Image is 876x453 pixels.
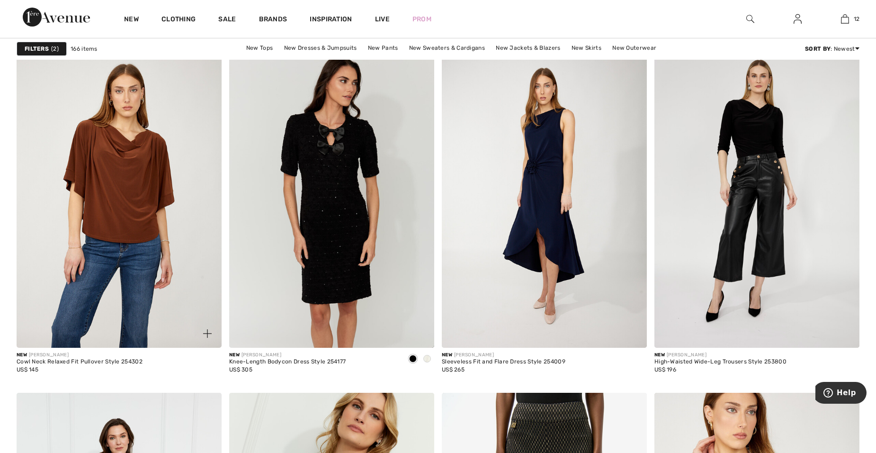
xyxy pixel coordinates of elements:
[420,352,434,367] div: Winter White
[608,42,661,54] a: New Outerwear
[25,45,49,53] strong: Filters
[241,42,277,54] a: New Tops
[654,352,787,359] div: [PERSON_NAME]
[229,40,434,348] img: Knee-Length Bodycon Dress Style 254177. Black
[124,15,139,25] a: New
[654,352,665,358] span: New
[51,45,59,53] span: 2
[786,13,809,25] a: Sign In
[161,15,196,25] a: Clothing
[654,366,676,373] span: US$ 196
[822,13,868,25] a: 12
[746,13,754,25] img: search the website
[375,14,390,24] a: Live
[259,15,287,25] a: Brands
[23,8,90,27] img: 1ère Avenue
[442,40,647,348] img: Sleeveless Fit and Flare Dress Style 254009. Midnight
[491,42,565,54] a: New Jackets & Blazers
[841,13,849,25] img: My Bag
[71,45,98,53] span: 166 items
[229,366,252,373] span: US$ 305
[805,45,859,53] div: : Newest
[363,42,403,54] a: New Pants
[794,13,802,25] img: My Info
[805,45,831,52] strong: Sort By
[229,352,346,359] div: [PERSON_NAME]
[279,42,362,54] a: New Dresses & Jumpsuits
[442,366,465,373] span: US$ 265
[17,352,27,358] span: New
[229,352,240,358] span: New
[442,352,452,358] span: New
[310,15,352,25] span: Inspiration
[412,14,431,24] a: Prom
[17,352,143,359] div: [PERSON_NAME]
[654,359,787,365] div: High-Waisted Wide-Leg Trousers Style 253800
[442,352,565,359] div: [PERSON_NAME]
[218,15,236,25] a: Sale
[815,382,867,406] iframe: Opens a widget where you can find more information
[854,15,860,23] span: 12
[17,359,143,365] div: Cowl Neck Relaxed Fit Pullover Style 254302
[17,366,38,373] span: US$ 145
[567,42,606,54] a: New Skirts
[654,40,859,348] img: High-Waisted Wide-Leg Trousers Style 253800. Black
[406,352,420,367] div: Black
[17,40,222,348] a: Cowl Neck Relaxed Fit Pullover Style 254302. Toffee/black
[229,359,346,365] div: Knee-Length Bodycon Dress Style 254177
[404,42,490,54] a: New Sweaters & Cardigans
[203,329,212,338] img: plus_v2.svg
[442,359,565,365] div: Sleeveless Fit and Flare Dress Style 254009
